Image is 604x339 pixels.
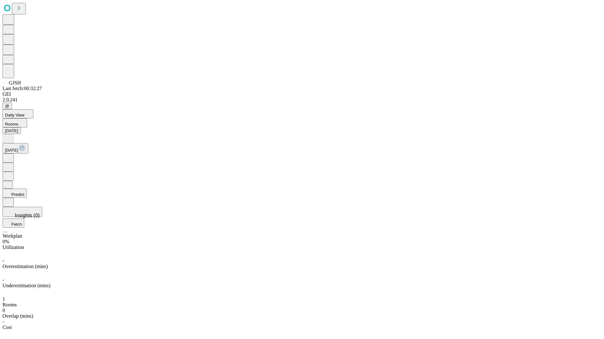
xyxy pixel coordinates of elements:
[3,189,27,198] button: Predict
[5,148,18,153] span: [DATE]
[5,104,9,108] span: @
[3,103,12,109] button: @
[3,313,33,319] span: Overlap (mins)
[5,122,18,126] span: Rooms
[3,109,33,118] button: Daily View
[3,264,48,269] span: Overestimation (mins)
[3,239,9,244] span: 0%
[3,325,12,330] span: Cost
[3,319,4,324] span: -
[3,302,17,307] span: Rooms
[3,218,24,228] button: Fetch
[3,245,24,250] span: Utilization
[3,296,5,302] span: 1
[3,143,28,153] button: [DATE]
[9,80,21,85] span: GJSH
[3,308,5,313] span: 0
[3,277,4,282] span: -
[3,97,601,103] div: 2.0.241
[3,207,42,217] button: Insights (0)
[3,86,42,91] span: Last fetch: 00:32:27
[3,258,4,263] span: -
[5,113,25,117] span: Daily View
[3,91,601,97] div: GEI
[15,213,40,218] span: Insights (0)
[3,118,27,127] button: Rooms
[3,233,22,239] span: Workplan
[3,127,21,134] button: [DATE]
[3,283,50,288] span: Underestimation (mins)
